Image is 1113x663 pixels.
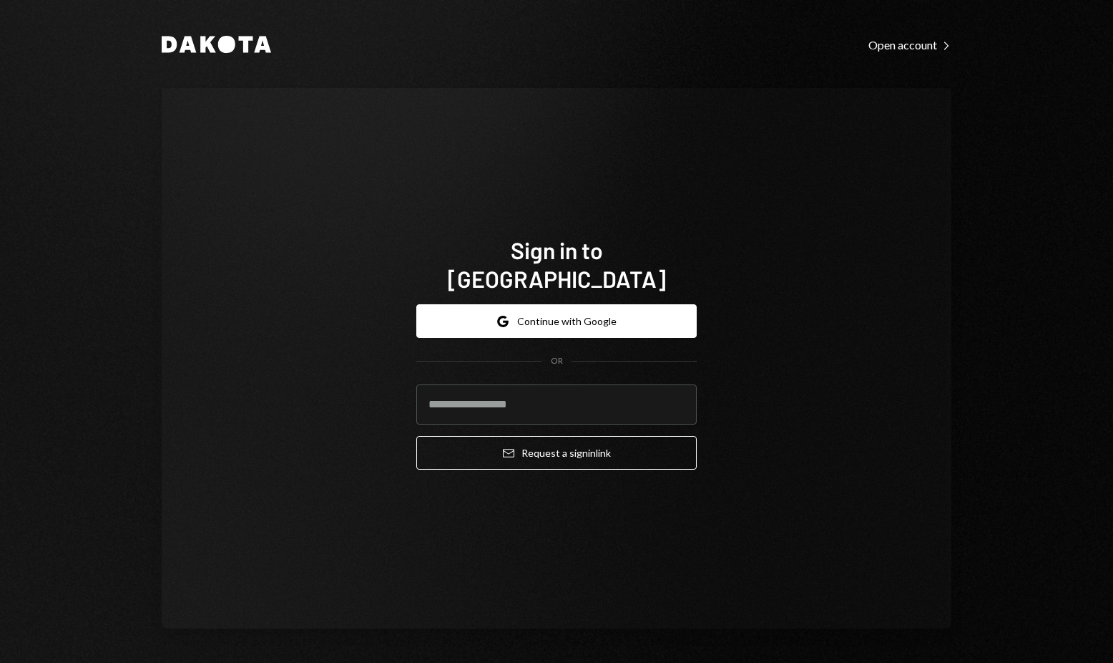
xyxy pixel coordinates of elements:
a: Open account [868,37,951,52]
button: Continue with Google [416,304,697,338]
button: Request a signinlink [416,436,697,470]
div: Open account [868,38,951,52]
h1: Sign in to [GEOGRAPHIC_DATA] [416,236,697,293]
div: OR [551,355,563,367]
